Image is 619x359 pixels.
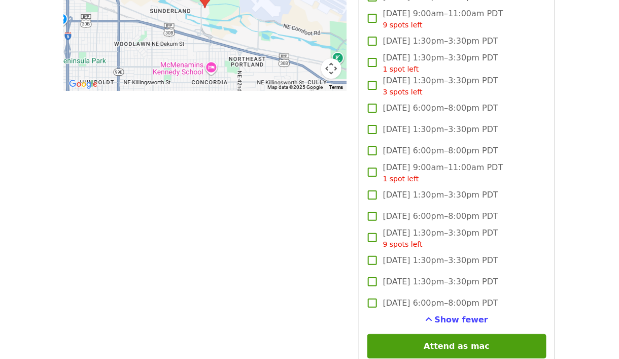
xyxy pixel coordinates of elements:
span: [DATE] 1:30pm–3:30pm PDT [383,35,498,47]
span: Show fewer [435,315,489,324]
a: Terms (opens in new tab) [329,84,343,90]
span: 1 spot left [383,175,419,183]
span: [DATE] 1:30pm–3:30pm PDT [383,52,498,75]
span: [DATE] 1:30pm–3:30pm PDT [383,227,498,250]
span: [DATE] 6:00pm–8:00pm PDT [383,102,498,114]
span: [DATE] 1:30pm–3:30pm PDT [383,123,498,136]
a: Open this area in Google Maps (opens a new window) [66,78,100,91]
button: See more timeslots [426,314,489,326]
span: 1 spot left [383,65,419,73]
img: Google [66,78,100,91]
button: Attend as mac [367,334,546,358]
span: [DATE] 6:00pm–8:00pm PDT [383,297,498,309]
span: [DATE] 9:00am–11:00am PDT [383,8,503,30]
span: Map data ©2025 Google [267,84,323,90]
span: [DATE] 6:00pm–8:00pm PDT [383,210,498,222]
span: [DATE] 9:00am–11:00am PDT [383,161,503,184]
span: [DATE] 1:30pm–3:30pm PDT [383,189,498,201]
span: [DATE] 1:30pm–3:30pm PDT [383,75,498,97]
span: 9 spots left [383,240,423,248]
span: 9 spots left [383,21,423,29]
span: 3 spots left [383,88,423,96]
span: [DATE] 1:30pm–3:30pm PDT [383,276,498,288]
span: [DATE] 6:00pm–8:00pm PDT [383,145,498,157]
button: Map camera controls [321,58,341,79]
span: [DATE] 1:30pm–3:30pm PDT [383,254,498,267]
